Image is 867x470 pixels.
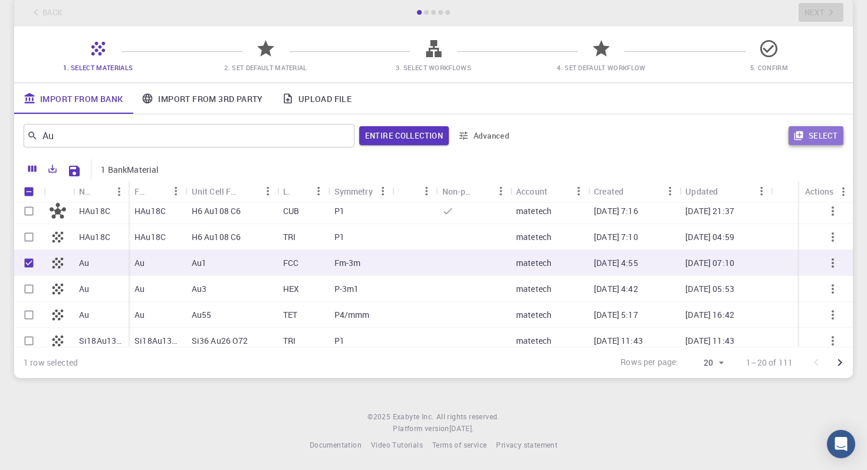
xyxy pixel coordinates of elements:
[283,335,295,347] p: TRI
[547,182,566,201] button: Sort
[750,63,788,72] span: 5. Confirm
[516,283,551,295] p: matetech
[516,231,551,243] p: matetech
[79,335,123,347] p: Si18Au13O36
[516,309,551,321] p: matetech
[359,126,449,145] span: Filter throughout whole library including sets (folders)
[623,182,642,201] button: Sort
[334,335,344,347] p: P1
[224,63,307,72] span: 2. Set Default Material
[371,439,423,451] a: Video Tutorials
[134,231,166,243] p: HAu18C
[134,283,144,295] p: Au
[192,309,212,321] p: Au55
[432,440,487,449] span: Terms of service
[148,182,167,201] button: Sort
[258,182,277,201] button: Menu
[746,357,793,369] p: 1–20 of 111
[496,439,557,451] a: Privacy statement
[310,182,329,201] button: Menu
[685,309,734,321] p: [DATE] 16:42
[192,231,241,243] p: H6 Au108 C6
[334,180,373,203] div: Symmetry
[685,283,734,295] p: [DATE] 05:53
[454,126,515,145] button: Advanced
[418,182,436,201] button: Menu
[594,335,643,347] p: [DATE] 11:43
[110,182,129,201] button: Menu
[134,180,147,203] div: Formula
[371,440,423,449] span: Video Tutorials
[685,231,734,243] p: [DATE] 04:59
[283,283,299,295] p: HEX
[334,257,361,269] p: Fm-3m
[510,180,588,203] div: Account
[588,180,679,203] div: Created
[449,423,474,435] a: [DATE].
[277,180,328,203] div: Lattice
[310,439,362,451] a: Documentation
[192,180,239,203] div: Unit Cell Formula
[396,63,471,72] span: 3. Select Workflows
[283,309,297,321] p: TET
[79,205,110,217] p: HAu18C
[310,440,362,449] span: Documentation
[79,283,89,295] p: Au
[22,159,42,178] button: Columns
[79,309,89,321] p: Au
[167,182,186,201] button: Menu
[134,335,179,347] p: Si18Au13O36
[436,411,500,423] span: All rights reserved.
[827,430,855,458] div: Open Intercom Messenger
[752,182,771,201] button: Menu
[799,180,853,203] div: Actions
[134,257,144,269] p: Au
[367,411,392,423] span: © 2025
[685,335,734,347] p: [DATE] 11:43
[516,257,551,269] p: matetech
[516,180,547,203] div: Account
[679,180,771,203] div: Updated
[620,356,678,370] p: Rows per page:
[129,180,185,203] div: Formula
[24,357,78,369] div: 1 row selected
[594,283,638,295] p: [DATE] 4:42
[329,180,392,203] div: Symmetry
[569,182,588,201] button: Menu
[491,182,510,201] button: Menu
[393,423,449,435] span: Platform version
[828,351,852,374] button: Go to next page
[79,257,89,269] p: Au
[496,440,557,449] span: Privacy statement
[134,205,166,217] p: HAu18C
[334,283,359,295] p: P-3m1
[14,83,132,114] a: Import From Bank
[291,182,310,201] button: Sort
[73,180,129,203] div: Name
[594,309,638,321] p: [DATE] 5:17
[283,257,298,269] p: FCC
[63,63,133,72] span: 1. Select Materials
[594,257,638,269] p: [DATE] 4:55
[399,182,418,201] button: Sort
[594,180,623,203] div: Created
[283,231,295,243] p: TRI
[192,335,248,347] p: Si36 Au26 O72
[516,205,551,217] p: matetech
[516,335,551,347] p: matetech
[79,231,110,243] p: HAu18C
[79,180,91,203] div: Name
[334,205,344,217] p: P1
[134,309,144,321] p: Au
[42,159,63,178] button: Export
[661,182,679,201] button: Menu
[834,182,853,201] button: Menu
[192,283,206,295] p: Au3
[334,309,370,321] p: P4/mmm
[373,182,392,201] button: Menu
[718,182,737,201] button: Sort
[44,180,73,203] div: Icon
[442,180,472,203] div: Non-periodic
[63,159,86,183] button: Save Explorer Settings
[192,257,206,269] p: Au1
